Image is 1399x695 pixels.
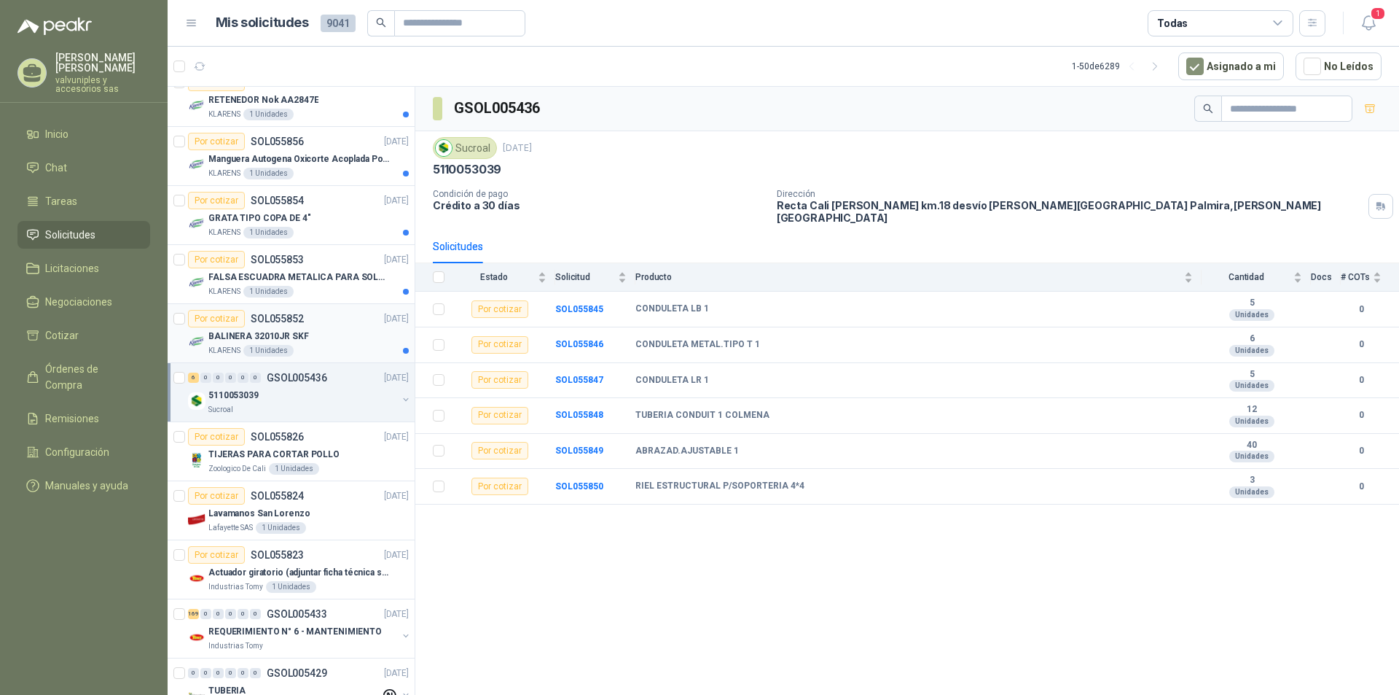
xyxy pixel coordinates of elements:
span: Manuales y ayuda [45,478,128,494]
div: Por cotizar [471,407,528,424]
div: Por cotizar [188,310,245,327]
div: 0 [238,609,248,619]
th: Docs [1311,263,1341,292]
b: SOL055846 [555,339,603,349]
p: SOL055854 [251,195,304,206]
p: [DATE] [384,253,409,267]
p: KLARENS [208,286,240,298]
a: SOL055848 [555,410,603,420]
p: [DATE] [384,194,409,208]
div: Por cotizar [188,251,245,268]
th: Solicitud [555,263,635,292]
div: Unidades [1229,486,1274,498]
th: Cantidad [1202,263,1311,292]
span: Negociaciones [45,294,112,310]
a: Por cotizarSOL055854[DATE] Company LogoGRATA TIPO COPA DE 4"KLARENS1 Unidades [168,186,415,245]
a: Configuración [17,438,150,466]
p: KLARENS [208,109,240,120]
span: Cantidad [1202,272,1290,282]
div: Unidades [1229,345,1274,357]
div: 1 Unidades [256,522,306,534]
a: Por cotizarSOL055823[DATE] Company LogoActuador giratorio (adjuntar ficha técnica si es diferente... [168,540,415,599]
p: Sucroal [208,404,233,416]
a: Chat [17,154,150,182]
p: [DATE] [384,607,409,621]
div: 0 [200,373,211,383]
div: 1 Unidades [243,286,294,298]
a: Tareas [17,187,150,215]
div: Por cotizar [188,428,245,446]
button: 1 [1355,10,1382,36]
p: [DATE] [384,371,409,385]
div: 0 [225,373,236,383]
b: 0 [1341,444,1382,458]
p: BALINERA 32010JR SKF [208,330,309,343]
div: 0 [225,668,236,678]
img: Company Logo [188,274,205,292]
div: Solicitudes [433,238,483,255]
div: Por cotizar [188,192,245,209]
span: Inicio [45,126,68,142]
div: Por cotizar [188,133,245,150]
a: Negociaciones [17,288,150,316]
p: [DATE] [503,141,532,155]
div: 0 [188,668,199,678]
div: 0 [200,668,211,678]
div: 0 [250,609,261,619]
b: SOL055847 [555,375,603,385]
b: RIEL ESTRUCTURAL P/SOPORTERIA 4*4 [635,481,804,492]
p: SOL055826 [251,432,304,442]
span: search [376,18,386,28]
div: 1 Unidades [266,581,316,593]
p: [DATE] [384,667,409,680]
th: # COTs [1341,263,1399,292]
h1: Mis solicitudes [216,12,309,34]
img: Company Logo [188,333,205,351]
div: Unidades [1229,451,1274,462]
div: 0 [213,373,224,383]
span: Remisiones [45,411,99,427]
div: 0 [250,668,261,678]
span: 1 [1370,7,1386,20]
b: 40 [1202,440,1302,451]
span: Estado [453,272,535,282]
b: ABRAZAD.AJUSTABLE 1 [635,446,739,457]
p: Manguera Autogena Oxicorte Acoplada Por 10 Metros [208,152,390,166]
a: Por cotizarSOL055824[DATE] Company LogoLavamanos San LorenzoLafayette SAS1 Unidades [168,481,415,540]
a: Licitaciones [17,255,150,282]
b: 0 [1341,303,1382,317]
b: 0 [1341,480,1382,494]
p: SOL055856 [251,136,304,147]
a: Cotizar [17,322,150,349]
p: KLARENS [208,168,240,179]
div: 169 [188,609,199,619]
span: Licitaciones [45,260,99,276]
div: Por cotizar [188,487,245,505]
img: Company Logo [188,451,205,469]
p: SOL055857 [251,77,304,88]
a: Por cotizarSOL055826[DATE] Company LogoTIJERAS PARA CORTAR POLLOZoologico De Cali1 Unidades [168,422,415,481]
div: Por cotizar [188,546,245,564]
a: SOL055845 [555,304,603,314]
th: Estado [453,263,555,292]
p: GSOL005436 [267,373,327,383]
span: Tareas [45,193,77,209]
a: Remisiones [17,405,150,432]
button: Asignado a mi [1178,53,1284,80]
div: 0 [213,609,224,619]
p: SOL055853 [251,255,304,265]
p: Crédito a 30 días [433,199,765,211]
p: GSOL005429 [267,668,327,678]
img: Company Logo [188,215,205,233]
p: SOL055824 [251,491,304,501]
p: TIJERAS PARA CORTAR POLLO [208,448,340,462]
p: KLARENS [208,345,240,357]
p: RETENEDOR Nok AA2847E [208,93,318,107]
span: Solicitudes [45,227,95,243]
a: SOL055849 [555,446,603,456]
th: Producto [635,263,1202,292]
div: Unidades [1229,380,1274,392]
p: [DATE] [384,135,409,149]
span: search [1203,104,1213,114]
